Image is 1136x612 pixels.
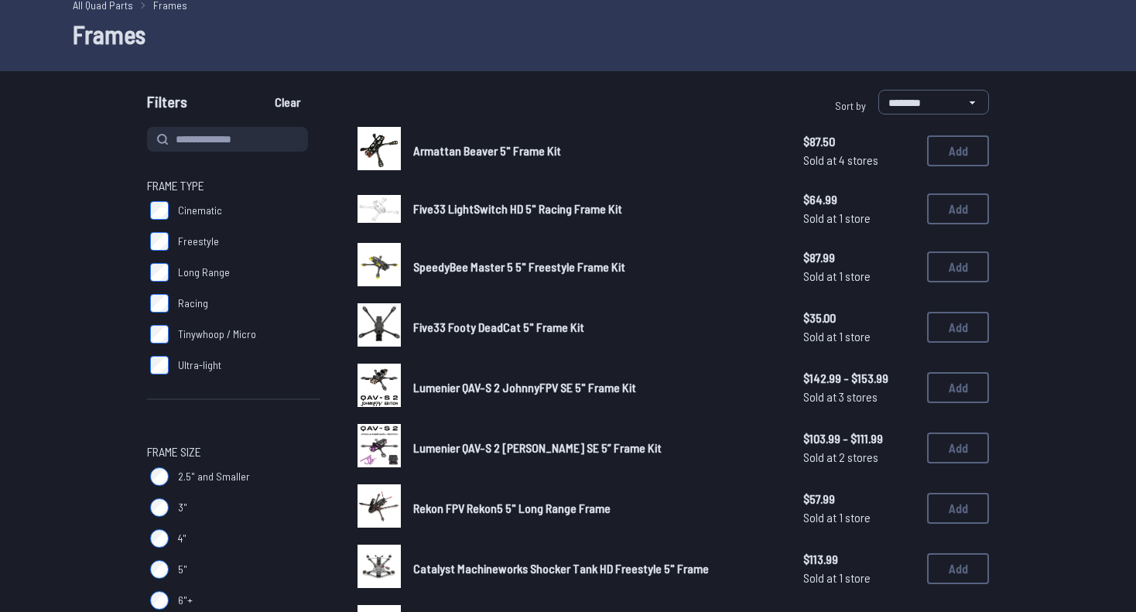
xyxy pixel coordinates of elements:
span: $113.99 [803,550,915,569]
img: image [358,195,401,223]
span: Lumenier QAV-S 2 JohnnyFPV SE 5" Frame Kit [413,380,636,395]
span: $142.99 - $153.99 [803,369,915,388]
a: Lumenier QAV-S 2 JohnnyFPV SE 5" Frame Kit [413,378,778,397]
a: SpeedyBee Master 5 5" Freestyle Frame Kit [413,258,778,276]
a: image [358,303,401,351]
span: 5" [178,562,187,577]
input: Long Range [150,263,169,282]
span: Sold at 4 stores [803,151,915,169]
span: Racing [178,296,208,311]
span: $87.99 [803,248,915,267]
input: 4" [150,529,169,548]
span: 3" [178,500,187,515]
a: Five33 LightSwitch HD 5" Racing Frame Kit [413,200,778,218]
span: Five33 LightSwitch HD 5" Racing Frame Kit [413,201,622,216]
span: Lumenier QAV-S 2 [PERSON_NAME] SE 5” Frame Kit [413,440,662,455]
span: Sold at 1 store [803,569,915,587]
img: image [358,484,401,528]
span: Armattan Beaver 5" Frame Kit [413,143,561,158]
h1: Frames [73,15,1063,53]
span: Frame Size [147,443,201,461]
a: Lumenier QAV-S 2 [PERSON_NAME] SE 5” Frame Kit [413,439,778,457]
input: Racing [150,294,169,313]
span: $103.99 - $111.99 [803,429,915,448]
input: 2.5" and Smaller [150,467,169,486]
button: Add [927,553,989,584]
a: image [358,364,401,412]
input: Tinywhoop / Micro [150,325,169,344]
span: Sold at 1 store [803,327,915,346]
a: image [358,187,401,231]
span: 2.5" and Smaller [178,469,250,484]
button: Add [927,372,989,403]
span: Cinematic [178,203,222,218]
span: Rekon FPV Rekon5 5" Long Range Frame [413,501,611,515]
span: Sort by [835,99,866,112]
span: 4" [178,531,186,546]
button: Add [927,193,989,224]
a: Rekon FPV Rekon5 5" Long Range Frame [413,499,778,518]
span: Catalyst Machineworks Shocker Tank HD Freestyle 5" Frame [413,561,709,576]
a: Armattan Beaver 5" Frame Kit [413,142,778,160]
img: image [358,545,401,588]
span: Frame Type [147,176,204,195]
span: Sold at 2 stores [803,448,915,467]
span: Sold at 1 store [803,267,915,285]
span: Freestyle [178,234,219,249]
img: image [358,424,401,467]
img: image [358,243,401,286]
button: Clear [262,90,313,115]
span: $57.99 [803,490,915,508]
input: Freestyle [150,232,169,251]
input: Ultra-light [150,356,169,374]
a: image [358,243,401,291]
button: Add [927,135,989,166]
span: SpeedyBee Master 5 5" Freestyle Frame Kit [413,259,625,274]
span: Sold at 3 stores [803,388,915,406]
span: $64.99 [803,190,915,209]
span: Five33 Footy DeadCat 5" Frame Kit [413,320,584,334]
a: Catalyst Machineworks Shocker Tank HD Freestyle 5" Frame [413,559,778,578]
input: Cinematic [150,201,169,220]
span: 6"+ [178,593,193,608]
span: Tinywhoop / Micro [178,327,256,342]
a: image [358,545,401,593]
a: image [358,484,401,532]
select: Sort by [878,90,989,115]
img: image [358,303,401,347]
a: Five33 Footy DeadCat 5" Frame Kit [413,318,778,337]
button: Add [927,251,989,282]
a: image [358,127,401,175]
input: 6"+ [150,591,169,610]
input: 5" [150,560,169,579]
button: Add [927,312,989,343]
span: $87.50 [803,132,915,151]
button: Add [927,493,989,524]
span: Long Range [178,265,230,280]
span: $35.00 [803,309,915,327]
input: 3" [150,498,169,517]
span: Ultra-light [178,357,221,373]
button: Add [927,433,989,463]
a: image [358,424,401,472]
img: image [358,364,401,407]
span: Sold at 1 store [803,209,915,227]
img: image [358,127,401,170]
span: Sold at 1 store [803,508,915,527]
span: Filters [147,90,187,121]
